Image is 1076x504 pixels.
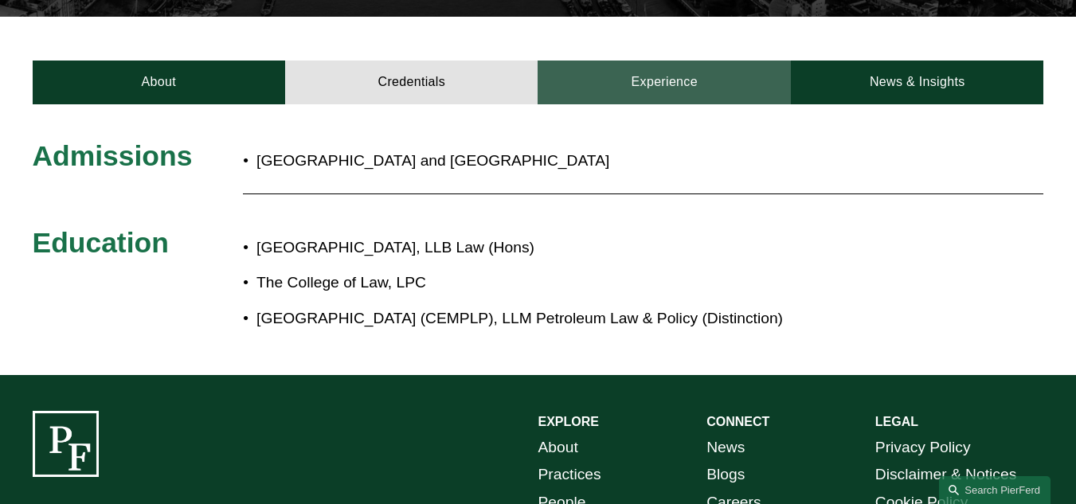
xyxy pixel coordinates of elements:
a: News [706,434,745,462]
span: Admissions [33,140,193,172]
a: News & Insights [791,61,1044,104]
p: [GEOGRAPHIC_DATA] and [GEOGRAPHIC_DATA] [256,147,622,175]
strong: EXPLORE [538,415,599,428]
a: About [33,61,285,104]
span: Education [33,227,169,259]
a: Blogs [706,461,745,489]
a: About [538,434,578,462]
p: The College of Law, LPC [256,269,918,297]
p: [GEOGRAPHIC_DATA] (CEMPLP), LLM Petroleum Law & Policy (Distinction) [256,305,918,333]
strong: LEGAL [875,415,918,428]
a: Practices [538,461,601,489]
a: Disclaimer & Notices [875,461,1016,489]
p: [GEOGRAPHIC_DATA], LLB Law (Hons) [256,234,918,262]
a: Privacy Policy [875,434,971,462]
a: Credentials [285,61,538,104]
strong: CONNECT [706,415,769,428]
a: Search this site [939,476,1051,504]
a: Experience [538,61,791,104]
